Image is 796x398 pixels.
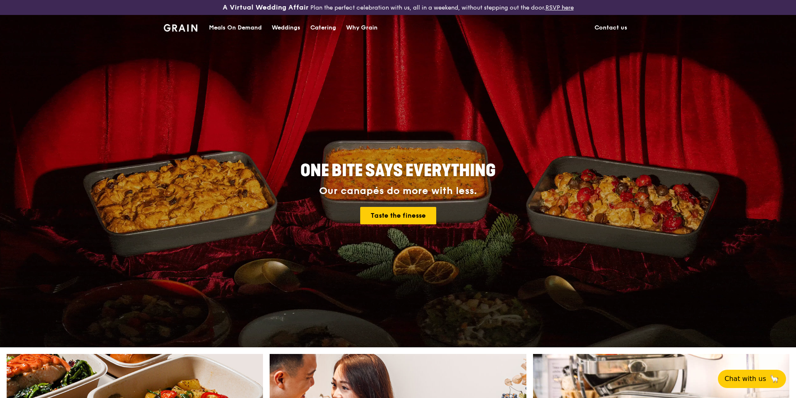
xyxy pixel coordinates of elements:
h3: A Virtual Wedding Affair [223,3,309,12]
a: Contact us [590,15,632,40]
a: Taste the finesse [360,207,436,224]
a: RSVP here [545,4,574,11]
div: Catering [310,15,336,40]
a: Weddings [267,15,305,40]
button: Chat with us🦙 [718,370,786,388]
a: Catering [305,15,341,40]
img: Grain [164,24,197,32]
div: Weddings [272,15,300,40]
div: Plan the perfect celebration with us, all in a weekend, without stepping out the door. [159,3,637,12]
div: Our canapés do more with less. [248,185,548,197]
div: Why Grain [346,15,378,40]
span: ONE BITE SAYS EVERYTHING [300,161,496,181]
span: Chat with us [725,374,766,384]
div: Meals On Demand [209,15,262,40]
a: Why Grain [341,15,383,40]
a: GrainGrain [164,15,197,39]
span: 🦙 [769,374,779,384]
